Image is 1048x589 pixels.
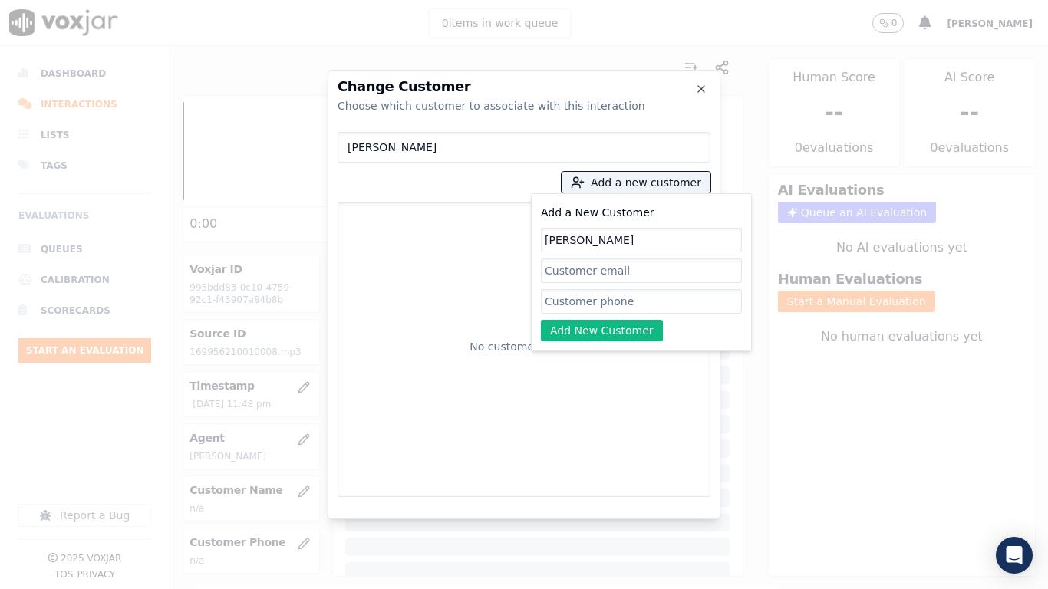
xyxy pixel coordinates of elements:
label: Add a New Customer [541,206,654,219]
button: Add New Customer [541,320,663,341]
input: Customer name [541,228,742,252]
button: Add a new customer [562,172,710,193]
div: Choose which customer to associate with this interaction [338,98,710,114]
h2: Change Customer [338,80,710,94]
p: No customers found [470,339,578,354]
input: Customer phone [541,289,742,314]
input: Search Customers [338,132,710,163]
div: Open Intercom Messenger [996,537,1033,574]
input: Customer email [541,258,742,283]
